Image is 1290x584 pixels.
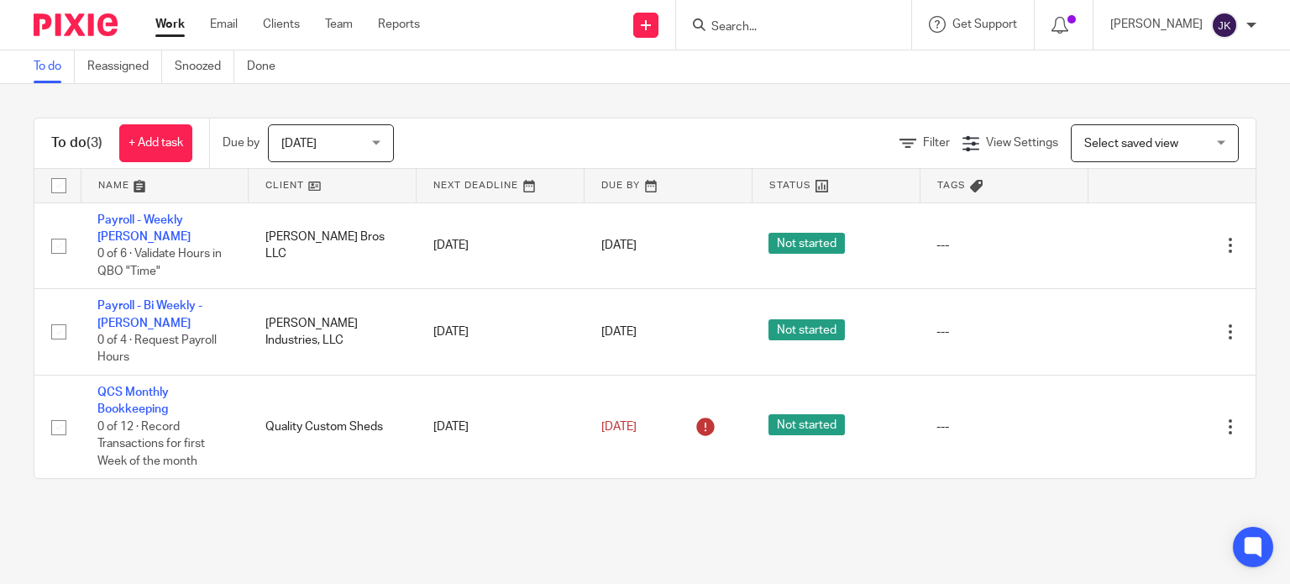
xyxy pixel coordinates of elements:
div: --- [936,418,1071,435]
a: Email [210,16,238,33]
a: QCS Monthly Bookkeeping [97,387,169,415]
a: Snoozed [175,50,234,83]
div: --- [936,237,1071,254]
div: --- [936,324,1071,340]
span: Not started [768,319,845,340]
a: To do [34,50,75,83]
span: [DATE] [601,421,637,433]
h1: To do [51,134,102,152]
a: Payroll - Bi Weekly - [PERSON_NAME] [97,300,202,329]
a: Done [247,50,288,83]
input: Search [710,20,861,35]
a: + Add task [119,124,192,162]
img: svg%3E [1211,12,1238,39]
img: Pixie [34,13,118,36]
td: [PERSON_NAME] Industries, LLC [249,289,417,376]
a: Reports [378,16,420,33]
span: Not started [768,414,845,435]
span: [DATE] [601,326,637,338]
span: Filter [923,137,950,149]
span: [DATE] [281,138,317,150]
span: [DATE] [601,239,637,251]
span: Tags [937,181,966,190]
p: Due by [223,134,260,151]
a: Clients [263,16,300,33]
a: Work [155,16,185,33]
span: Select saved view [1084,138,1178,150]
td: [DATE] [417,203,585,289]
a: Team [325,16,353,33]
a: Reassigned [87,50,162,83]
td: [DATE] [417,376,585,479]
td: [PERSON_NAME] Bros LLC [249,203,417,289]
p: [PERSON_NAME] [1110,16,1203,33]
span: 0 of 6 · Validate Hours in QBO "Time" [97,248,222,277]
a: Payroll - Weekly [PERSON_NAME] [97,214,191,243]
span: View Settings [986,137,1058,149]
span: Not started [768,233,845,254]
span: Get Support [952,18,1017,30]
td: [DATE] [417,289,585,376]
span: 0 of 4 · Request Payroll Hours [97,334,217,364]
span: 0 of 12 · Record Transactions for first Week of the month [97,421,205,467]
td: Quality Custom Sheds [249,376,417,479]
span: (3) [87,136,102,150]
